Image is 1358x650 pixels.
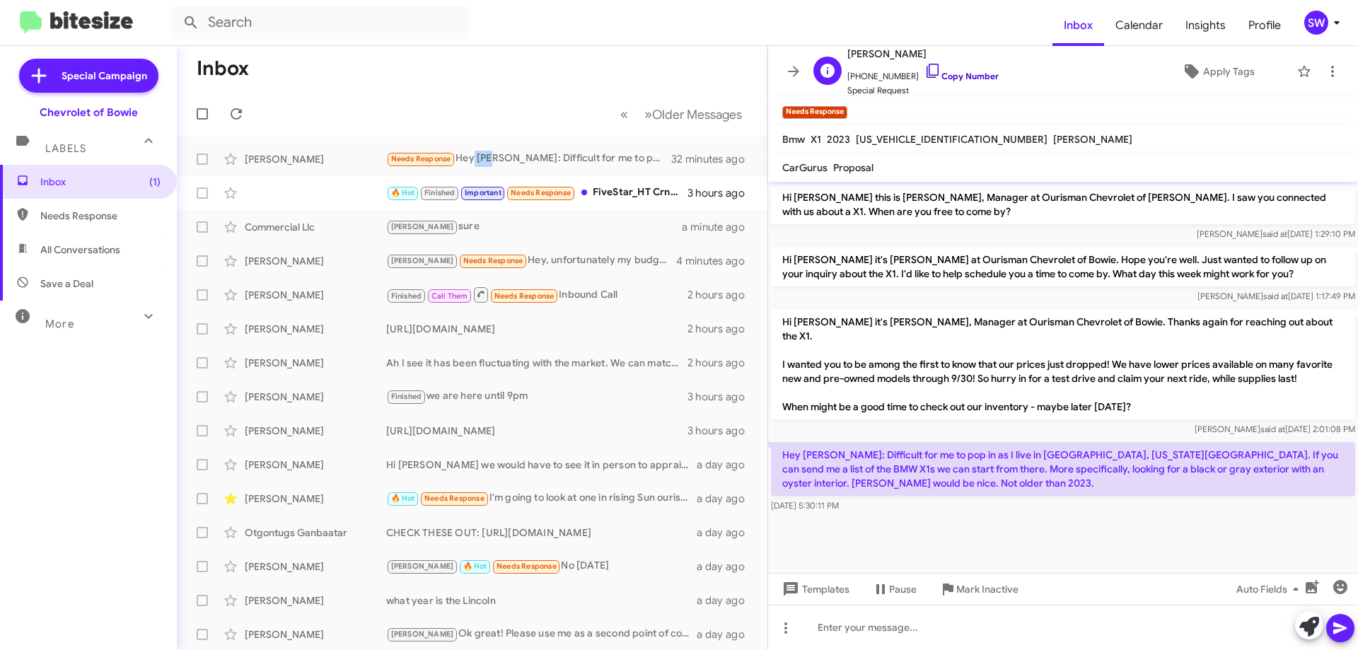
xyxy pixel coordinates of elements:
div: what year is the Lincoln [386,593,697,608]
div: [PERSON_NAME] [245,458,386,472]
span: [US_VEHICLE_IDENTIFICATION_NUMBER] [856,133,1047,146]
span: Special Request [847,83,999,98]
button: Previous [612,100,637,129]
span: Needs Response [497,562,557,571]
span: Important [465,188,501,197]
span: [PERSON_NAME] [391,562,454,571]
p: Hi [PERSON_NAME] it's [PERSON_NAME] at Ourisman Chevrolet of Bowie. Hope you're well. Just wanted... [771,247,1355,286]
div: 2 hours ago [687,288,756,302]
div: a day ago [697,559,756,574]
div: we are here until 9pm [386,388,687,405]
div: [PERSON_NAME] [245,254,386,268]
span: [PHONE_NUMBER] [847,62,999,83]
span: [DATE] 5:30:11 PM [771,500,839,511]
div: Otgontugs Ganbaatar [245,526,386,540]
span: [PERSON_NAME] [847,45,999,62]
div: Hey, unfortunately my budget is $34500 max. [386,253,676,269]
a: Calendar [1104,5,1174,46]
div: Inbound Call [386,286,687,303]
div: [PERSON_NAME] [245,390,386,404]
div: sure [386,219,682,235]
span: X1 [811,133,821,146]
span: [PERSON_NAME] [391,222,454,231]
span: CarGurus [782,161,828,174]
div: [PERSON_NAME] [245,559,386,574]
span: Needs Response [424,494,484,503]
nav: Page navigation example [613,100,750,129]
div: 2 hours ago [687,322,756,336]
div: FiveStar_HT Crn [DATE] $3.8 +0.25 Crn [DATE] $3.8 +0.25 Bns [DATE] $9.49 -12.0 Bns [DATE] $9.49 -... [386,185,687,201]
div: I'm going to look at one in rising Sun ourisman this afternoon [386,490,697,506]
div: 4 minutes ago [676,254,756,268]
button: Pause [861,576,928,602]
div: [PERSON_NAME] [245,152,386,166]
div: Ok great! Please use me as a second point of contact if you have trouble reaching anyone else. We... [386,626,697,642]
span: Mark Inactive [956,576,1018,602]
span: Needs Response [494,291,555,301]
p: Hi [PERSON_NAME] it's [PERSON_NAME], Manager at Ourisman Chevrolet of Bowie. Thanks again for rea... [771,309,1355,419]
button: Apply Tags [1145,59,1290,84]
span: [PERSON_NAME] [391,629,454,639]
span: Templates [779,576,849,602]
span: [PERSON_NAME] [1053,133,1132,146]
span: Needs Response [40,209,161,223]
a: Inbox [1052,5,1104,46]
a: Copy Number [924,71,999,81]
span: Bmw [782,133,805,146]
span: Needs Response [463,256,523,265]
a: Special Campaign [19,59,158,93]
div: a day ago [697,627,756,642]
small: Needs Response [782,106,847,119]
div: [PERSON_NAME] [245,492,386,506]
span: 2023 [827,133,850,146]
div: Hi [PERSON_NAME] we would have to see it in person to appraise it, are you able to stop by [DATE] [386,458,697,472]
span: Finished [424,188,455,197]
div: a day ago [697,593,756,608]
button: Mark Inactive [928,576,1030,602]
div: a day ago [697,492,756,506]
span: 🔥 Hot [391,188,415,197]
span: Needs Response [511,188,571,197]
span: Labels [45,142,86,155]
button: Next [636,100,750,129]
div: a minute ago [682,220,756,234]
span: Auto Fields [1236,576,1304,602]
span: [PERSON_NAME] [DATE] 1:17:49 PM [1197,291,1355,301]
div: [PERSON_NAME] [245,593,386,608]
span: Special Campaign [62,69,147,83]
span: [PERSON_NAME] [DATE] 1:29:10 PM [1197,228,1355,239]
span: « [620,105,628,123]
div: [URL][DOMAIN_NAME] [386,424,687,438]
p: Hey [PERSON_NAME]: Difficult for me to pop in as I live in [GEOGRAPHIC_DATA], [US_STATE][GEOGRAPH... [771,442,1355,496]
span: Save a Deal [40,277,93,291]
div: 3 hours ago [687,390,756,404]
span: Apply Tags [1203,59,1255,84]
div: CHECK THESE OUT: [URL][DOMAIN_NAME] [386,526,697,540]
div: 3 hours ago [687,424,756,438]
div: Chevrolet of Bowie [40,105,138,120]
div: Ah I see it has been fluctuating with the market. We can match the price you saw, and probably do... [386,356,687,370]
div: [PERSON_NAME] [245,424,386,438]
div: 32 minutes ago [671,152,756,166]
button: Templates [768,576,861,602]
span: Needs Response [391,154,451,163]
span: Older Messages [652,107,742,122]
button: Auto Fields [1225,576,1316,602]
div: a day ago [697,458,756,472]
div: 2 hours ago [687,356,756,370]
span: Finished [391,392,422,401]
span: More [45,318,74,330]
span: » [644,105,652,123]
span: 🔥 Hot [463,562,487,571]
span: Finished [391,291,422,301]
span: 🔥 Hot [391,494,415,503]
span: (1) [149,175,161,189]
span: said at [1260,424,1285,434]
span: All Conversations [40,243,120,257]
span: Proposal [833,161,874,174]
div: Commercial Llc [245,220,386,234]
div: Hey [PERSON_NAME]: Difficult for me to pop in as I live in [GEOGRAPHIC_DATA], [US_STATE][GEOGRAPH... [386,151,671,167]
span: [PERSON_NAME] [391,256,454,265]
